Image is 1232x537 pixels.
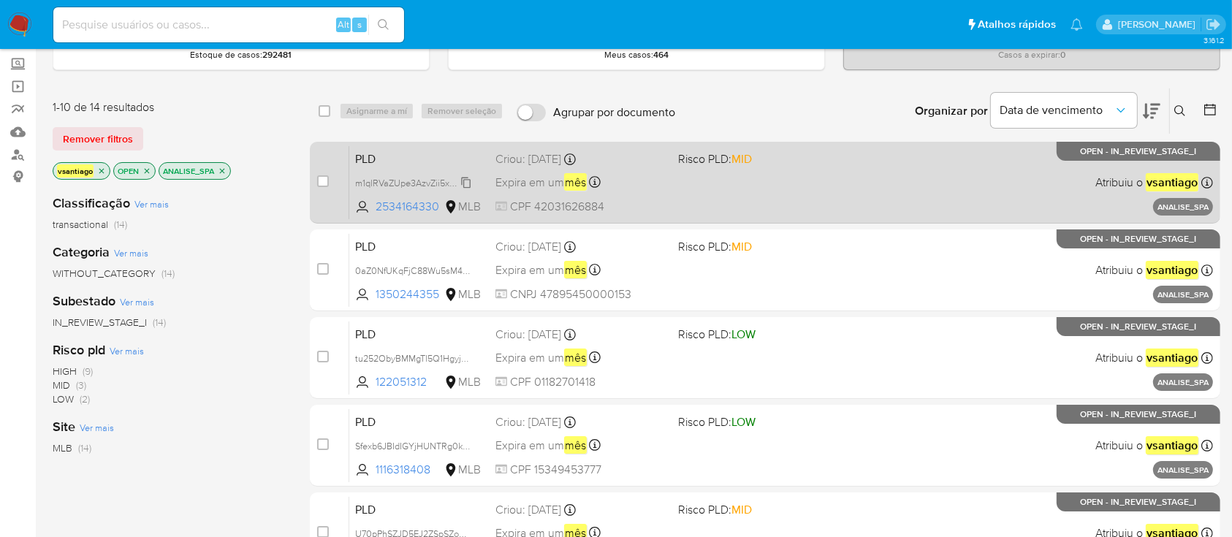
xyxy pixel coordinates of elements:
[1206,17,1221,32] a: Sair
[1071,18,1083,31] a: Notificações
[368,15,398,35] button: search-icon
[338,18,349,31] span: Alt
[53,15,404,34] input: Pesquise usuários ou casos...
[1204,34,1225,46] span: 3.161.2
[357,18,362,31] span: s
[978,17,1056,32] span: Atalhos rápidos
[1118,18,1201,31] p: vinicius.santiago@mercadolivre.com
